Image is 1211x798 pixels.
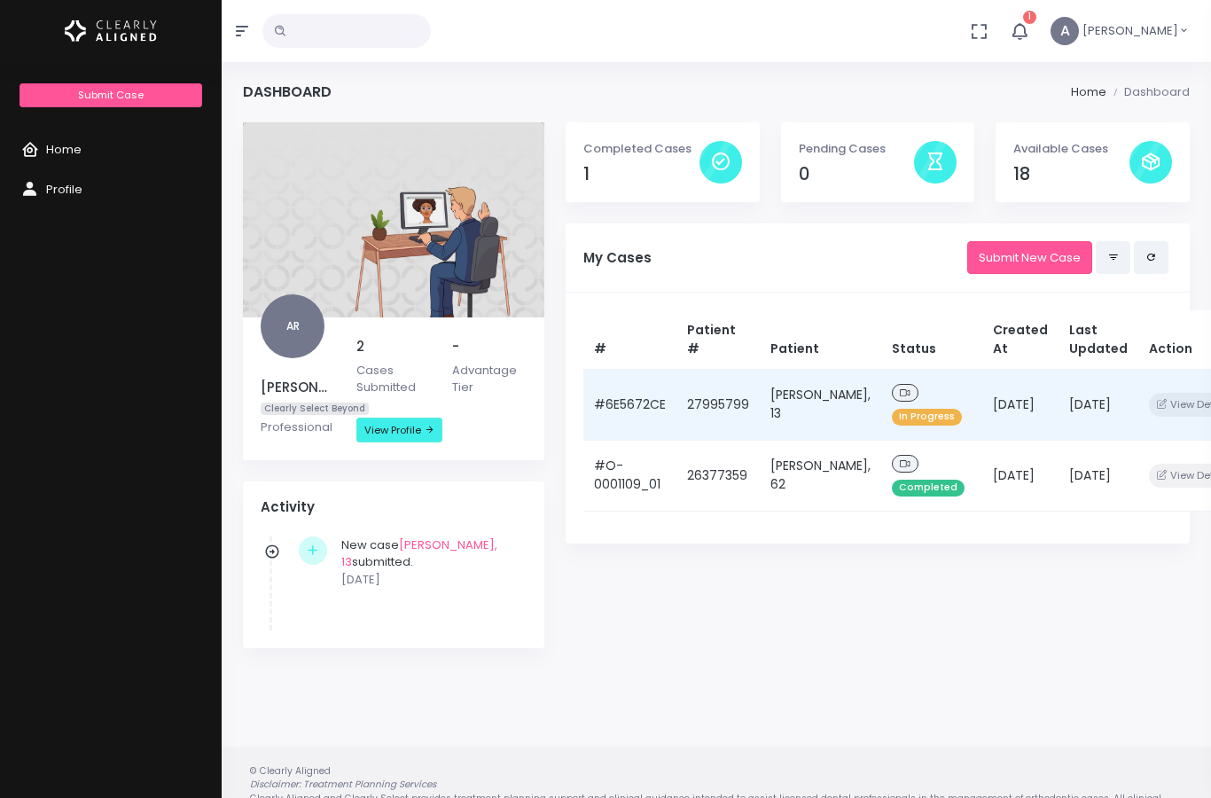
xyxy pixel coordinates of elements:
[341,536,518,589] div: New case submitted.
[78,88,144,102] span: Submit Case
[243,83,332,100] h4: Dashboard
[356,339,431,355] h5: 2
[982,440,1059,511] td: [DATE]
[583,369,676,440] td: #6E5672CE
[583,310,676,370] th: #
[341,536,497,571] a: [PERSON_NAME], 13
[46,141,82,158] span: Home
[982,369,1059,440] td: [DATE]
[46,181,82,198] span: Profile
[676,310,760,370] th: Patient #
[799,164,915,184] h4: 0
[676,440,760,511] td: 26377359
[583,164,699,184] h4: 1
[583,440,676,511] td: #O-0001109_01
[452,339,527,355] h5: -
[65,12,157,50] img: Logo Horizontal
[1106,83,1190,101] li: Dashboard
[261,403,369,416] span: Clearly Select Beyond
[20,83,201,107] a: Submit Case
[341,571,518,589] p: [DATE]
[967,241,1092,274] a: Submit New Case
[760,310,881,370] th: Patient
[892,409,962,426] span: In Progress
[1059,369,1138,440] td: [DATE]
[1051,17,1079,45] span: A
[261,499,527,515] h4: Activity
[356,362,431,396] p: Cases Submitted
[982,310,1059,370] th: Created At
[1013,140,1129,158] p: Available Cases
[1023,11,1036,24] span: 1
[760,440,881,511] td: [PERSON_NAME], 62
[356,418,442,442] a: View Profile
[261,294,324,358] span: AR
[676,369,760,440] td: 27995799
[1013,164,1129,184] h4: 18
[1082,22,1178,40] span: [PERSON_NAME]
[261,419,335,436] p: Professional
[250,778,436,791] em: Disclaimer: Treatment Planning Services
[1059,440,1138,511] td: [DATE]
[452,362,527,396] p: Advantage Tier
[881,310,982,370] th: Status
[1071,83,1106,101] li: Home
[799,140,915,158] p: Pending Cases
[760,369,881,440] td: [PERSON_NAME], 13
[583,250,967,266] h5: My Cases
[261,379,335,395] h5: [PERSON_NAME]
[583,140,699,158] p: Completed Cases
[1059,310,1138,370] th: Last Updated
[892,480,965,497] span: Completed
